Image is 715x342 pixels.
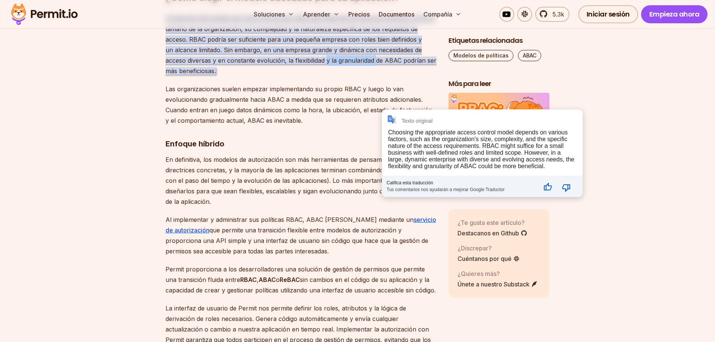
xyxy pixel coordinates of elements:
[388,129,574,169] div: Choosing the appropriate access control model depends on various factors, such as the organizatio...
[518,50,541,61] a: ABAC
[449,79,491,88] font: Más para leer
[387,185,541,192] div: Tus comentarios nos ayudarán a mejorar Google Traductor
[280,276,300,283] font: ReBAC
[166,226,428,255] font: que permite una transición flexible entre modelos de autorización y proporciona una API simple y ...
[587,9,630,19] font: Iniciar sesión
[166,85,432,124] font: Las organizaciones suelen empezar implementando su propio RBAC y luego lo van evolucionando gradu...
[423,11,452,18] font: Compañía
[259,276,276,283] font: ABAC
[166,216,414,223] font: Al implementar y administrar sus políticas RBAC, ABAC [PERSON_NAME] mediante un
[166,139,224,148] font: Enfoque híbrido
[254,11,285,18] font: Soluciones
[641,5,708,23] a: Empieza ahora
[420,7,464,22] button: Compañía
[449,93,550,150] img: El control de acceso basado en políticas (PBAC) no es tan bueno como crees
[348,11,370,18] font: Precios
[166,265,425,283] font: Permit proporciona a los desarrolladores una solución de gestión de permisos que permite una tran...
[453,52,509,59] font: Modelos de políticas
[449,93,550,191] div: Publicaciones
[240,276,257,283] font: RBAC
[458,244,492,252] font: ¿Discrepar?
[535,7,569,22] a: 5.3k
[449,50,513,61] a: Modelos de políticas
[458,229,527,238] a: Destacanos en Github
[251,7,297,22] button: Soluciones
[449,36,522,45] font: Etiquetas relacionadas
[376,7,417,22] a: Documentos
[303,11,330,18] font: Aprender
[458,280,538,289] a: Únete a nuestro Substack
[257,276,259,283] font: ,
[552,11,564,18] font: 5.3k
[166,156,437,205] font: En definitiva, los modelos de autorización son más herramientas de pensamiento que directrices co...
[458,270,500,277] font: ¿Quieres más?
[300,7,342,22] button: Aprender
[345,7,373,22] a: Precios
[449,93,550,182] li: 1 de 3
[402,118,433,124] div: Texto original
[8,2,81,27] img: Logotipo del permiso
[649,9,700,19] font: Empieza ahora
[387,180,541,185] div: Califica esta traducción
[543,178,561,196] button: Buena traducción
[276,276,280,283] font: o
[523,52,536,59] font: ABAC
[562,178,580,196] button: Mala traducción
[578,5,638,23] a: Iniciar sesión
[458,219,525,226] font: ¿Te gusta este artículo?
[166,276,436,294] font: sin cambios en el código de su aplicación y la capacidad de crear y gestionar políticas utilizand...
[379,11,414,18] font: Documentos
[458,254,520,263] a: Cuéntanos por qué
